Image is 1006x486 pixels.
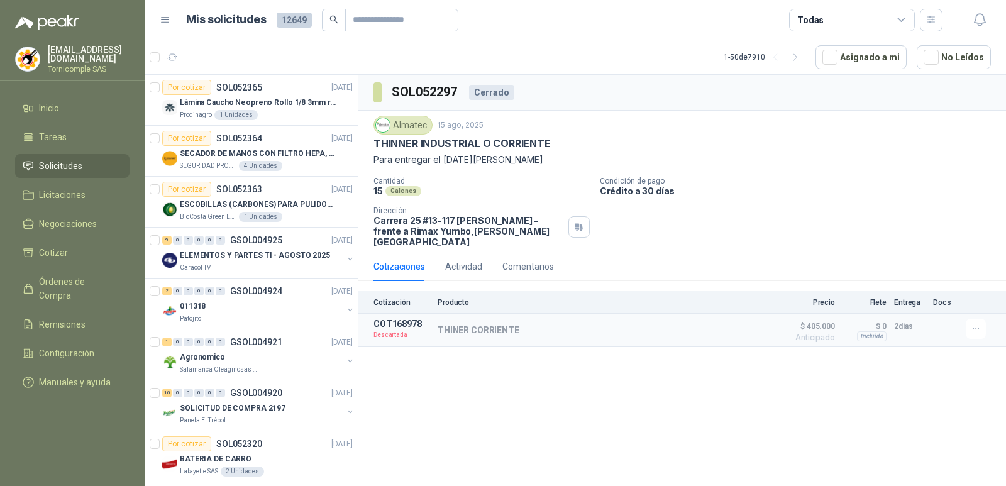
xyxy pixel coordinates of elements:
a: Por cotizarSOL052365[DATE] Company LogoLámina Caucho Neopreno Rollo 1/8 3mm rollo x 10MProdinagro... [145,75,358,126]
div: 1 Unidades [214,110,258,120]
div: 1 [162,338,172,346]
p: Tornicomple SAS [48,65,130,73]
p: Docs [933,298,958,307]
img: Company Logo [162,151,177,166]
span: 12649 [277,13,312,28]
p: ELEMENTOS Y PARTES TI - AGOSTO 2025 [180,250,330,262]
a: Remisiones [15,312,130,336]
p: SECADOR DE MANOS CON FILTRO HEPA, SECADO RAPIDO [180,148,336,160]
p: BATERIA DE CARRO [180,453,251,465]
p: Caracol TV [180,263,211,273]
div: Por cotizar [162,131,211,146]
p: SOL052363 [216,185,262,194]
div: 0 [173,287,182,295]
p: Agronomico [180,351,225,363]
span: Tareas [39,130,67,144]
span: search [329,15,338,24]
div: 0 [216,236,225,245]
p: Crédito a 30 días [600,185,1001,196]
div: 10 [162,389,172,397]
span: Cotizar [39,246,68,260]
p: Descartada [373,329,430,341]
div: 0 [184,236,193,245]
a: 10 0 0 0 0 0 GSOL004920[DATE] Company LogoSOLICITUD DE COMPRA 2197Panela El Trébol [162,385,355,426]
div: 0 [216,389,225,397]
p: Condición de pago [600,177,1001,185]
div: 0 [173,236,182,245]
p: 2 días [894,319,926,334]
div: 4 Unidades [239,161,282,171]
a: Configuración [15,341,130,365]
a: Inicio [15,96,130,120]
a: Licitaciones [15,183,130,207]
p: THINER CORRIENTE [438,325,519,335]
div: Por cotizar [162,182,211,197]
p: Lámina Caucho Neopreno Rollo 1/8 3mm rollo x 10M [180,97,336,109]
p: SOL052320 [216,439,262,448]
p: GSOL004925 [230,236,282,245]
p: Prodinagro [180,110,212,120]
p: Flete [843,298,887,307]
p: Producto [438,298,765,307]
div: Todas [797,13,824,27]
h1: Mis solicitudes [186,11,267,29]
p: ESCOBILLAS (CARBONES) PARA PULIDORA DEWALT [180,199,336,211]
div: Almatec [373,116,433,135]
img: Company Logo [162,355,177,370]
a: 9 0 0 0 0 0 GSOL004925[DATE] Company LogoELEMENTOS Y PARTES TI - AGOSTO 2025Caracol TV [162,233,355,273]
p: 15 [373,185,383,196]
div: Galones [385,186,421,196]
p: Cantidad [373,177,590,185]
div: 0 [205,389,214,397]
img: Company Logo [162,406,177,421]
div: 2 [162,287,172,295]
span: Anticipado [772,334,835,341]
p: SOLICITUD DE COMPRA 2197 [180,402,285,414]
div: Actividad [445,260,482,273]
a: 1 0 0 0 0 0 GSOL004921[DATE] Company LogoAgronomicoSalamanca Oleaginosas SAS [162,334,355,375]
img: Company Logo [162,253,177,268]
p: GSOL004920 [230,389,282,397]
span: Negociaciones [39,217,97,231]
p: Salamanca Oleaginosas SAS [180,365,259,375]
p: Patojito [180,314,201,324]
a: Negociaciones [15,212,130,236]
div: 2 Unidades [221,467,264,477]
p: GSOL004924 [230,287,282,295]
div: 0 [184,338,193,346]
p: $ 0 [843,319,887,334]
img: Company Logo [376,118,390,132]
div: Comentarios [502,260,554,273]
span: Remisiones [39,318,86,331]
div: Incluido [857,331,887,341]
div: 1 Unidades [239,212,282,222]
span: $ 405.000 [772,319,835,334]
p: 15 ago, 2025 [438,119,484,131]
img: Company Logo [162,456,177,472]
a: Por cotizarSOL052364[DATE] Company LogoSECADOR DE MANOS CON FILTRO HEPA, SECADO RAPIDOSEGURIDAD P... [145,126,358,177]
p: Entrega [894,298,926,307]
p: Panela El Trébol [180,416,226,426]
p: Lafayette SAS [180,467,218,477]
a: Por cotizarSOL052363[DATE] Company LogoESCOBILLAS (CARBONES) PARA PULIDORA DEWALTBioCosta Green E... [145,177,358,228]
p: Para entregar el [DATE][PERSON_NAME] [373,153,991,167]
div: 0 [194,389,204,397]
p: GSOL004921 [230,338,282,346]
a: Cotizar [15,241,130,265]
p: [DATE] [331,184,353,196]
p: [EMAIL_ADDRESS][DOMAIN_NAME] [48,45,130,63]
p: BioCosta Green Energy S.A.S [180,212,236,222]
div: 0 [216,338,225,346]
button: No Leídos [917,45,991,69]
img: Company Logo [162,304,177,319]
div: 0 [184,287,193,295]
p: [DATE] [331,336,353,348]
a: Tareas [15,125,130,149]
div: 1 - 50 de 7910 [724,47,805,67]
p: SOL052364 [216,134,262,143]
p: [DATE] [331,387,353,399]
div: 0 [173,389,182,397]
div: 0 [194,338,204,346]
p: [DATE] [331,438,353,450]
p: SOL052365 [216,83,262,92]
